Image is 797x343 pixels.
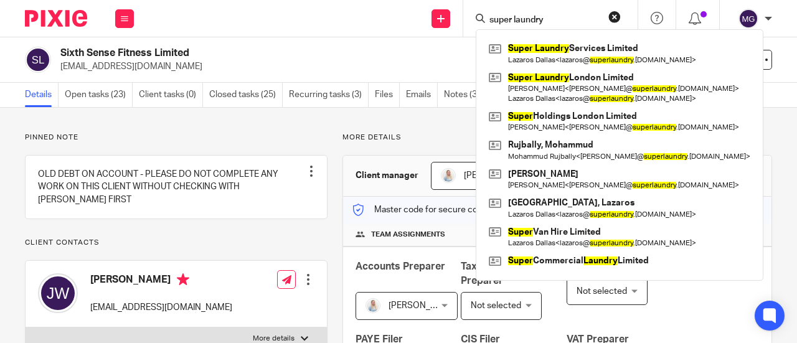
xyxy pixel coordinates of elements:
[464,171,532,180] span: [PERSON_NAME]
[177,273,189,286] i: Primary
[25,83,59,107] a: Details
[342,133,772,143] p: More details
[65,83,133,107] a: Open tasks (23)
[461,261,511,286] span: Tax Return Preparer
[365,298,380,313] img: MC_T&CO_Headshots-25.jpg
[289,83,369,107] a: Recurring tasks (3)
[441,168,456,183] img: MC_T&CO_Headshots-25.jpg
[577,287,627,296] span: Not selected
[356,261,445,271] span: Accounts Preparer
[25,238,328,248] p: Client contacts
[375,83,400,107] a: Files
[60,60,603,73] p: [EMAIL_ADDRESS][DOMAIN_NAME]
[608,11,621,23] button: Clear
[471,301,521,310] span: Not selected
[25,47,51,73] img: svg%3E
[60,47,494,60] h2: Sixth Sense Fitness Limited
[25,133,328,143] p: Pinned note
[38,273,78,313] img: svg%3E
[389,301,457,310] span: [PERSON_NAME]
[25,10,87,27] img: Pixie
[488,15,600,26] input: Search
[90,301,232,314] p: [EMAIL_ADDRESS][DOMAIN_NAME]
[352,204,567,216] p: Master code for secure communications and files
[356,169,418,182] h3: Client manager
[90,273,232,289] h4: [PERSON_NAME]
[371,230,445,240] span: Team assignments
[406,83,438,107] a: Emails
[738,9,758,29] img: svg%3E
[209,83,283,107] a: Closed tasks (25)
[444,83,486,107] a: Notes (3)
[139,83,203,107] a: Client tasks (0)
